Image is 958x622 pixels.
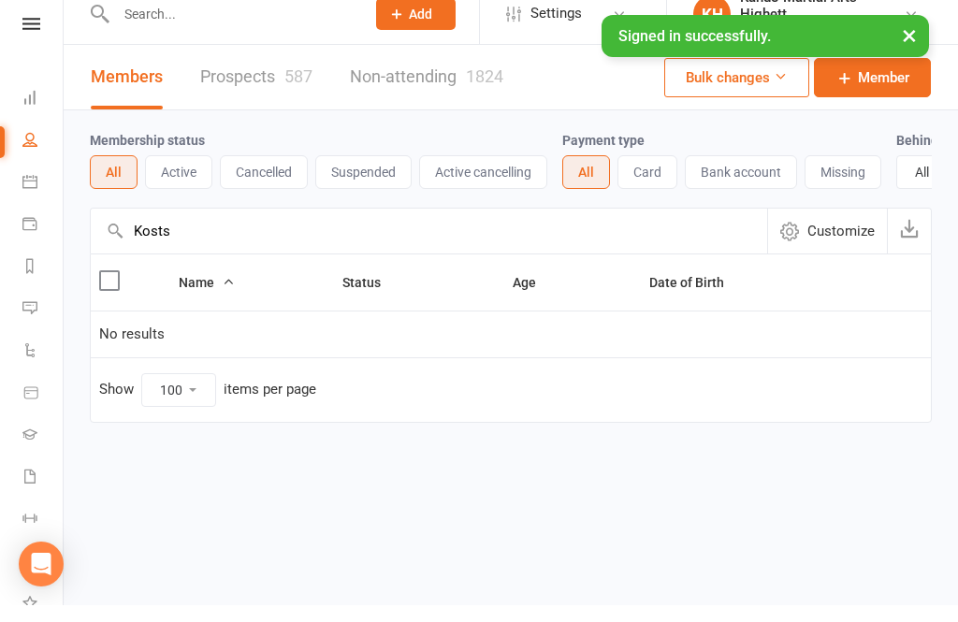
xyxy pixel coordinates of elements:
span: Customize [807,237,875,259]
span: Age [513,292,557,307]
label: Membership status [90,150,205,165]
input: Search by contact name [91,225,767,270]
div: Show [99,390,316,424]
span: Status [342,292,401,307]
a: Calendar [22,180,65,222]
div: 1824 [466,83,503,103]
button: Card [617,172,677,206]
input: Search... [110,18,352,44]
a: Members [91,62,163,126]
button: Bulk changes [664,75,809,114]
label: Payment type [562,150,645,165]
a: People [22,137,65,180]
span: Name [179,292,235,307]
button: Age [513,288,557,311]
button: Status [342,288,401,311]
div: items per page [224,398,316,414]
a: Product Sales [22,390,65,432]
div: Kando Martial Arts Highett [740,6,904,39]
button: Name [179,288,235,311]
a: Reports [22,264,65,306]
button: All [562,172,610,206]
span: Add [409,23,432,38]
span: Date of Birth [649,292,745,307]
div: KH [693,12,731,50]
span: Settings [530,9,582,51]
button: Suspended [315,172,412,206]
a: Dashboard [22,95,65,137]
button: Active [145,172,212,206]
button: Customize [767,225,887,270]
button: Cancelled [220,172,308,206]
div: 587 [284,83,312,103]
button: Missing [805,172,881,206]
a: Member [814,75,931,114]
button: All [90,172,138,206]
a: Prospects587 [200,62,312,126]
div: Open Intercom Messenger [19,558,64,603]
span: Member [858,83,909,106]
td: No results [91,327,931,374]
button: Add [376,15,456,47]
button: Date of Birth [649,288,745,311]
a: Non-attending1824 [350,62,503,126]
button: × [893,32,926,72]
span: Signed in successfully. [618,44,771,62]
button: Bank account [685,172,797,206]
button: Active cancelling [419,172,547,206]
a: Payments [22,222,65,264]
